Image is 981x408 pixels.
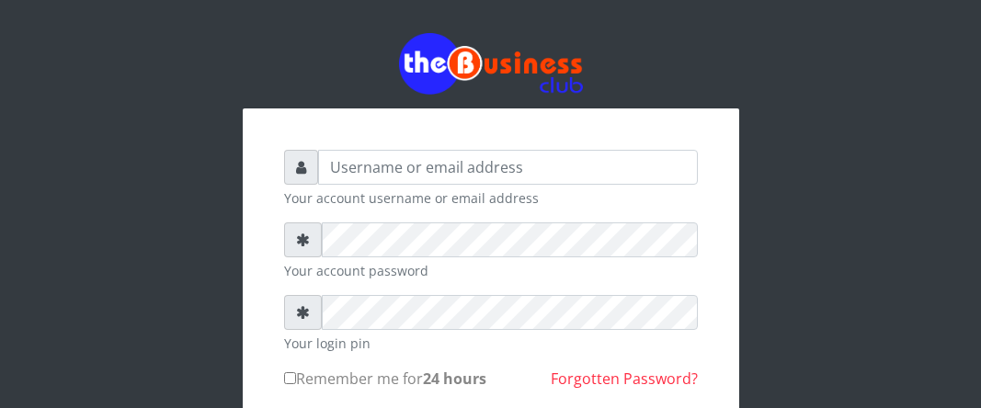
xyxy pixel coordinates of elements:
[318,150,698,185] input: Username or email address
[284,261,698,280] small: Your account password
[551,368,698,389] a: Forgotten Password?
[284,368,486,390] label: Remember me for
[284,372,296,384] input: Remember me for24 hours
[284,334,698,353] small: Your login pin
[423,368,486,389] b: 24 hours
[284,188,698,208] small: Your account username or email address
